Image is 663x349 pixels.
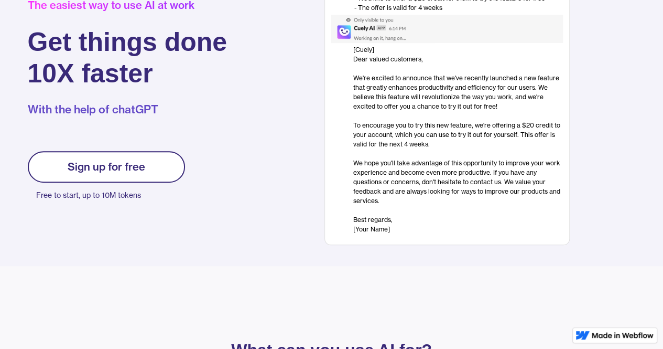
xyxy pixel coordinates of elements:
[28,151,185,183] a: Sign up for free
[592,332,654,339] img: Made in Webflow
[28,26,227,89] h1: Get things done 10X faster
[28,102,227,118] p: With the help of chatGPT
[68,161,145,173] div: Sign up for free
[36,188,185,203] p: Free to start, up to 10M tokens
[353,45,563,234] div: [Cuely] Dear valued customers, ‍ We're excited to announce that we've recently launched a new fea...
